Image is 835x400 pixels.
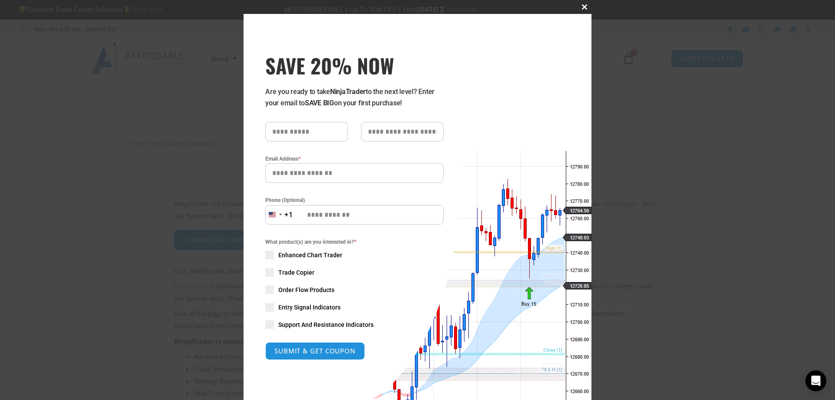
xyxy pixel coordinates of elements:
label: Support And Resistance Indicators [265,320,444,329]
h3: SAVE 20% NOW [265,53,444,77]
p: Are you ready to take to the next level? Enter your email to on your first purchase! [265,86,444,109]
label: Phone (Optional) [265,196,444,205]
span: Enhanced Chart Trader [278,251,342,259]
span: Entry Signal Indicators [278,303,341,312]
label: Entry Signal Indicators [265,303,444,312]
label: Trade Copier [265,268,444,277]
span: Support And Resistance Indicators [278,320,374,329]
span: Order Flow Products [278,286,334,294]
button: Selected country [265,205,293,225]
span: What product(s) are you interested in? [265,238,444,246]
div: +1 [284,209,293,221]
button: SUBMIT & GET COUPON [265,342,365,360]
label: Order Flow Products [265,286,444,294]
span: Trade Copier [278,268,314,277]
strong: SAVE BIG [305,99,334,107]
label: Enhanced Chart Trader [265,251,444,259]
div: Open Intercom Messenger [805,370,826,391]
strong: NinjaTrader [330,87,366,96]
label: Email Address [265,155,444,163]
